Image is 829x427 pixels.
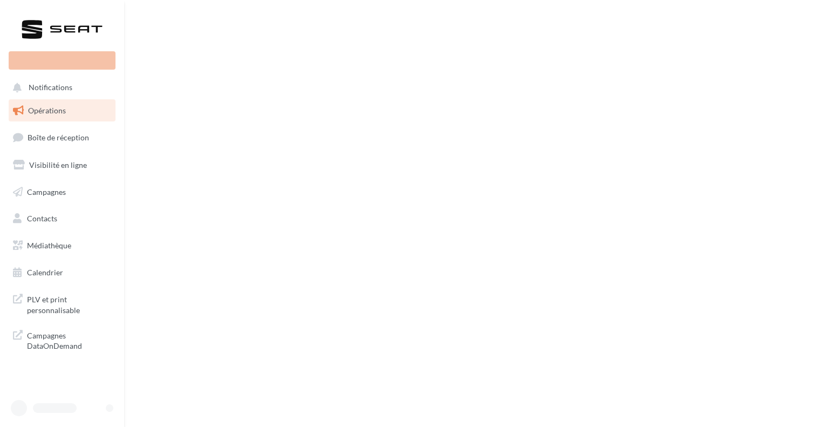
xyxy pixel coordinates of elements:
[27,214,57,223] span: Contacts
[28,133,89,142] span: Boîte de réception
[6,126,118,149] a: Boîte de réception
[6,288,118,320] a: PLV et print personnalisable
[6,99,118,122] a: Opérations
[6,261,118,284] a: Calendrier
[6,234,118,257] a: Médiathèque
[6,324,118,356] a: Campagnes DataOnDemand
[6,181,118,204] a: Campagnes
[9,51,115,70] div: Nouvelle campagne
[27,328,111,351] span: Campagnes DataOnDemand
[6,207,118,230] a: Contacts
[27,292,111,315] span: PLV et print personnalisable
[29,160,87,170] span: Visibilité en ligne
[6,154,118,177] a: Visibilité en ligne
[27,241,71,250] span: Médiathèque
[27,187,66,196] span: Campagnes
[28,106,66,115] span: Opérations
[27,268,63,277] span: Calendrier
[29,83,72,92] span: Notifications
